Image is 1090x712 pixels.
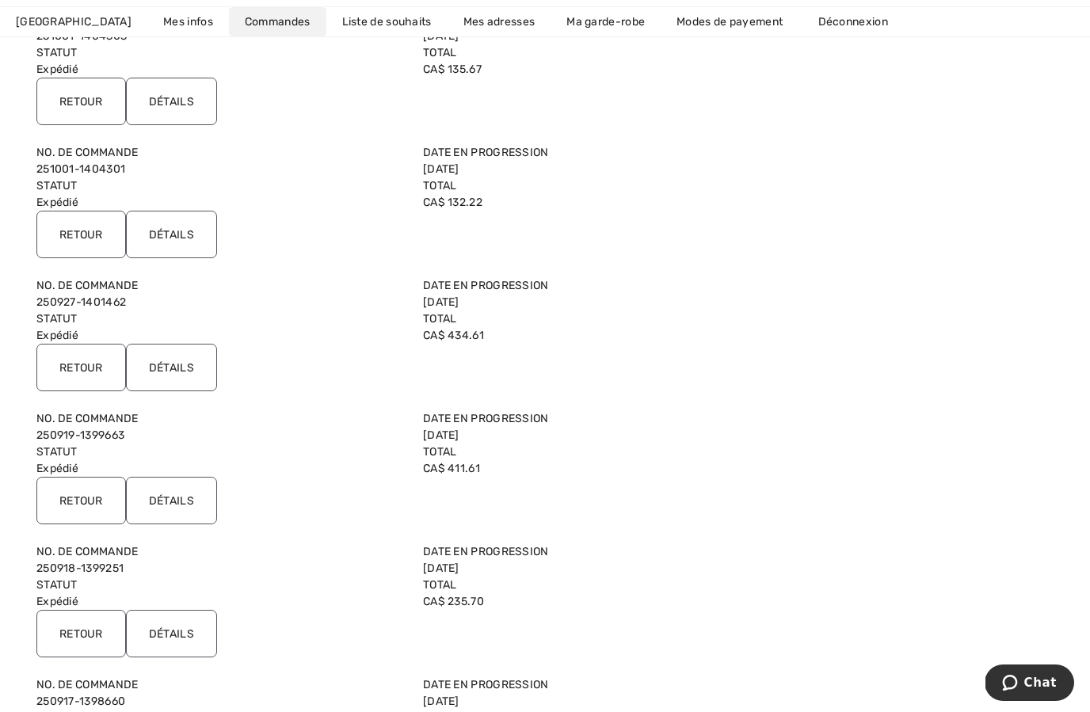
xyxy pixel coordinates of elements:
[423,676,791,693] label: Date en progression
[126,610,217,657] input: Détails
[423,144,791,161] label: Date en progression
[27,177,414,211] div: Expédié
[985,664,1074,704] iframe: Ouvre un widget dans lequel vous pouvez chatter avec l’un de nos agents
[36,344,126,391] input: Retour
[36,78,126,125] input: Retour
[36,211,126,258] input: Retour
[126,477,217,524] input: Détails
[423,277,791,294] label: Date en progression
[36,277,404,294] label: No. de Commande
[229,7,326,36] a: Commandes
[36,144,404,161] label: No. de Commande
[16,13,131,30] span: [GEOGRAPHIC_DATA]
[414,444,800,477] div: CA$ 411.61
[414,577,800,610] div: CA$ 235.70
[423,577,791,593] label: Total
[414,44,800,78] div: CA$ 135.67
[423,410,791,427] label: Date en progression
[36,162,125,176] a: 251001-1404301
[36,444,404,460] label: Statut
[36,44,404,61] label: Statut
[36,610,126,657] input: Retour
[661,7,798,36] a: Modes de payement
[414,177,800,211] div: CA$ 132.22
[36,676,404,693] label: No. de Commande
[423,543,791,560] label: Date en progression
[423,444,791,460] label: Total
[36,695,125,708] a: 250917-1398660
[414,144,800,177] div: [DATE]
[36,543,404,560] label: No. de Commande
[27,577,414,610] div: Expédié
[27,44,414,78] div: Expédié
[423,44,791,61] label: Total
[126,211,217,258] input: Détails
[414,410,800,444] div: [DATE]
[448,7,551,36] a: Mes adresses
[126,344,217,391] input: Détails
[36,177,404,194] label: Statut
[36,310,404,327] label: Statut
[147,7,229,36] a: Mes infos
[27,444,414,477] div: Expédié
[36,477,126,524] input: Retour
[414,676,800,710] div: [DATE]
[36,428,124,442] a: 250919-1399663
[414,543,800,577] div: [DATE]
[27,310,414,344] div: Expédié
[36,410,404,427] label: No. de Commande
[802,7,920,36] a: Déconnexion
[423,177,791,194] label: Total
[126,78,217,125] input: Détails
[551,7,661,36] a: Ma garde-robe
[423,310,791,327] label: Total
[36,562,124,575] a: 250918-1399251
[36,577,404,593] label: Statut
[414,310,800,344] div: CA$ 434.61
[326,7,448,36] a: Liste de souhaits
[36,295,126,309] a: 250927-1401462
[414,277,800,310] div: [DATE]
